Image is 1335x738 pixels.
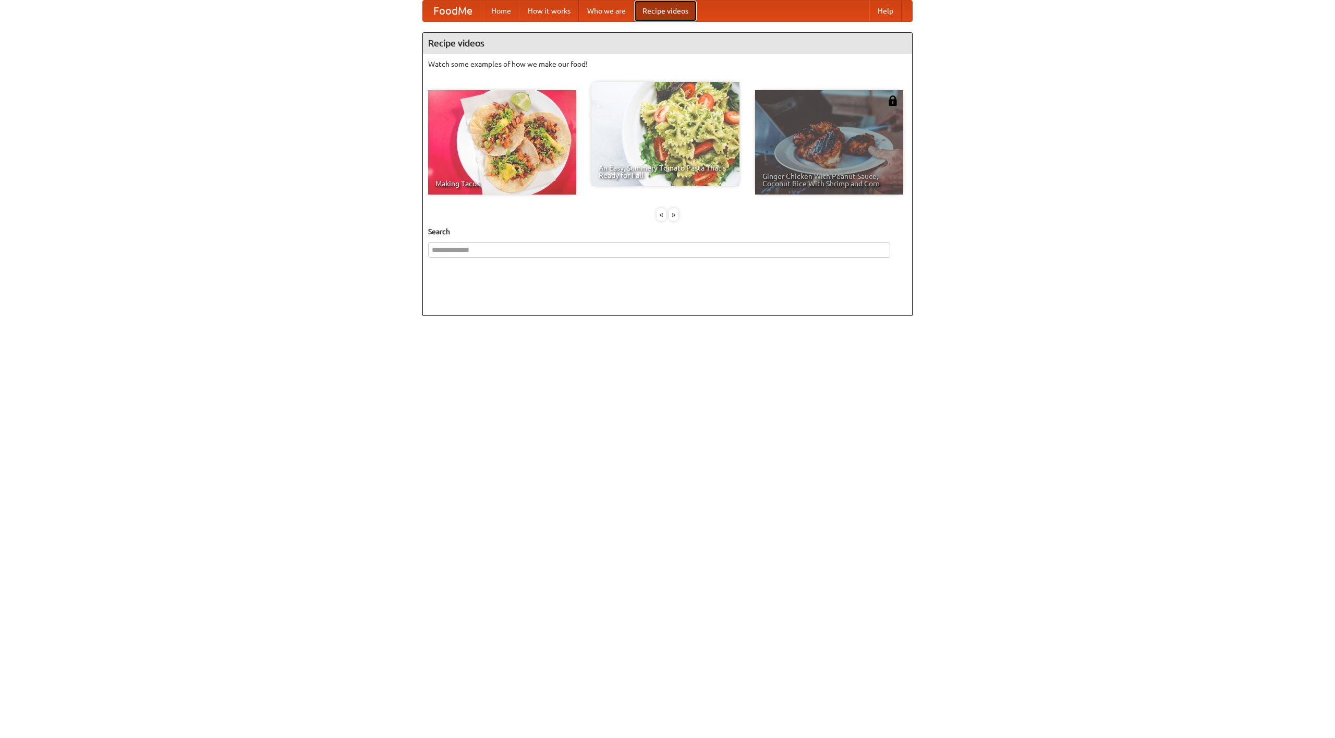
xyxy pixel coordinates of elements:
a: Help [869,1,902,21]
div: « [657,208,666,221]
a: FoodMe [423,1,483,21]
a: Recipe videos [634,1,697,21]
span: An Easy, Summery Tomato Pasta That's Ready for Fall [599,164,732,179]
a: How it works [519,1,579,21]
h5: Search [428,226,907,237]
a: Making Tacos [428,90,576,195]
a: An Easy, Summery Tomato Pasta That's Ready for Fall [591,82,739,186]
div: » [669,208,678,221]
p: Watch some examples of how we make our food! [428,59,907,69]
a: Home [483,1,519,21]
a: Who we are [579,1,634,21]
span: Making Tacos [435,180,569,187]
h4: Recipe videos [423,33,912,54]
img: 483408.png [888,95,898,106]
